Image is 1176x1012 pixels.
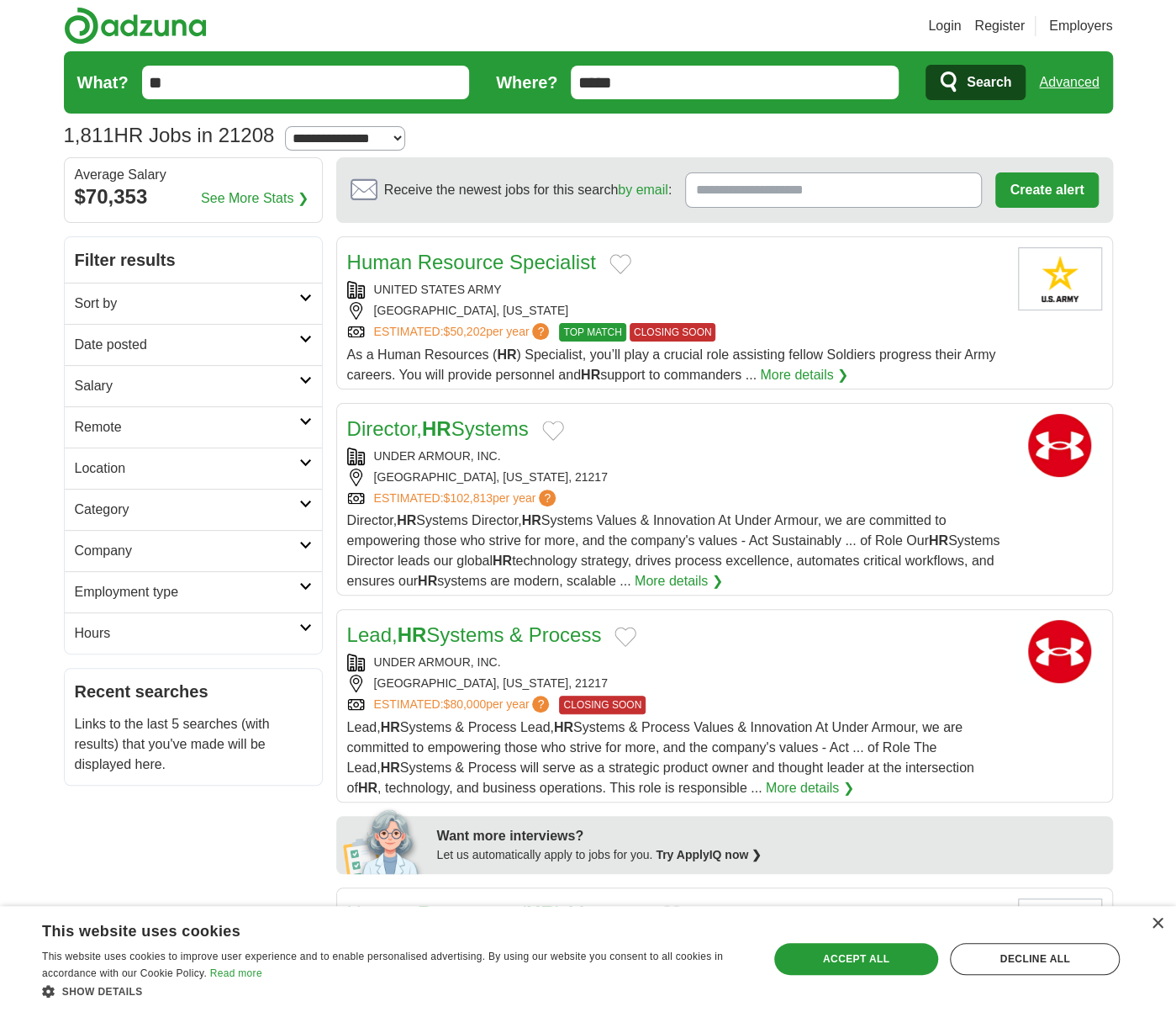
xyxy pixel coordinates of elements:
h2: Sort by [75,294,299,314]
h2: Filter results [65,237,322,283]
strong: HR [398,623,427,646]
strong: HR [929,533,948,548]
p: Links to the last 5 searches (with results) that you've made will be displayed here. [75,714,312,775]
img: apply-iq-scientist.png [343,807,425,874]
a: More details ❯ [635,571,723,591]
a: ESTIMATED:$80,000per year? [374,696,553,714]
button: Add to favorite jobs [609,254,631,274]
strong: HR [381,760,400,775]
img: Adzuna logo [64,7,207,45]
h2: Category [75,500,299,520]
button: Add to favorite jobs [614,627,636,647]
span: CLOSING SOON [559,696,646,714]
button: Add to favorite jobs [661,905,683,925]
h2: Employment type [75,582,299,602]
strong: HR [422,417,451,440]
a: Sort by [65,283,322,324]
a: Category [65,489,322,530]
a: Date posted [65,324,322,365]
span: Lead, Systems & Process Lead, Systems & Process Values & Innovation At Under Armour, we are commi... [347,720,974,795]
h1: HR Jobs in 21208 [64,124,275,146]
a: Director,HRSystems [347,417,529,440]
h2: Remote [75,417,299,437]
a: Lead,HRSystems & Process [347,623,602,646]
label: What? [77,70,129,95]
a: Hours [65,612,322,654]
strong: HR [522,513,541,527]
div: [GEOGRAPHIC_DATA], [US_STATE] [347,302,1005,320]
h2: Date posted [75,335,299,355]
span: $80,000 [443,697,486,711]
a: See More Stats ❯ [201,188,309,209]
span: $102,813 [443,491,492,505]
div: [GEOGRAPHIC_DATA], [US_STATE], 21217 [347,469,1005,486]
span: 1,811 [64,120,114,151]
span: ? [532,696,549,713]
a: ESTIMATED:$50,202per year? [374,323,553,342]
h2: Location [75,458,299,479]
strong: HR [381,720,400,734]
a: UNDER ARMOUR, INC. [374,655,501,669]
a: Read more, opens a new window [210,967,262,979]
a: UNDER ARMOUR, INC. [374,449,501,463]
div: Let us automatically apply to jobs for you. [437,846,1103,864]
h2: Salary [75,376,299,396]
strong: HR [493,554,512,568]
span: As a Human Resources ( ) Specialist, you’ll play a crucial role assisting fellow Soldiers progres... [347,347,996,382]
div: Show details [42,983,746,999]
a: Login [928,16,961,36]
div: Decline all [950,943,1120,975]
div: Accept all [774,943,939,975]
a: by email [618,183,668,197]
span: Search [967,66,1011,99]
strong: HR [397,513,416,527]
a: UNITED STATES ARMY [374,283,502,296]
button: Create alert [995,172,1098,208]
a: Try ApplyIQ now ❯ [656,848,762,861]
img: Under Armour logo [1018,620,1102,683]
button: Search [926,65,1026,100]
span: ? [532,323,549,340]
a: More details ❯ [766,778,854,798]
div: This website uses cookies [42,916,704,941]
span: CLOSING SOON [630,323,716,342]
strong: HR [526,902,556,925]
div: Want more interviews? [437,826,1103,846]
div: $70,353 [75,182,312,212]
img: Under Armour logo [1018,414,1102,477]
button: Add to favorite jobs [542,421,564,441]
div: Close [1151,918,1163,930]
strong: HR [418,574,437,588]
a: Human Resources (HR) Manager [347,902,647,925]
div: Average Salary [75,168,312,182]
a: Employers [1049,16,1113,36]
span: This website uses cookies to improve user experience and to enable personalised advertising. By u... [42,951,723,979]
span: Show details [62,986,143,998]
a: ESTIMATED:$102,813per year? [374,490,560,507]
a: More details ❯ [760,365,848,385]
div: [GEOGRAPHIC_DATA], [US_STATE], 21217 [347,675,1005,692]
span: TOP MATCH [559,323,625,342]
span: ? [539,490,556,506]
h2: Company [75,541,299,561]
img: United States Army logo [1018,247,1102,310]
h2: Hours [75,623,299,644]
h2: Recent searches [75,679,312,704]
a: Register [974,16,1025,36]
strong: HR [554,720,573,734]
span: Receive the newest jobs for this search : [384,180,672,200]
label: Where? [496,70,557,95]
a: Advanced [1039,66,1099,99]
span: $50,202 [443,325,486,338]
strong: HR [497,347,516,362]
a: Remote [65,406,322,448]
a: Salary [65,365,322,406]
strong: HR [581,368,600,382]
span: Director, Systems Director, Systems Values & Innovation At Under Armour, we are committed to empo... [347,513,1000,588]
a: Company [65,530,322,571]
strong: HR [358,781,377,795]
a: Employment type [65,571,322,612]
a: Location [65,448,322,489]
a: Human Resource Specialist [347,251,596,273]
img: Robert Half logo [1018,898,1102,962]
